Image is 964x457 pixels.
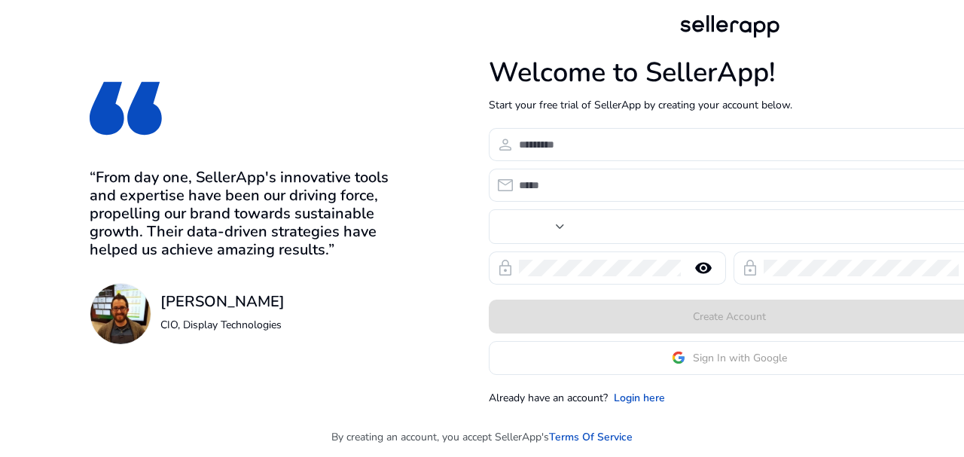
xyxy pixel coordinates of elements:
[489,390,608,406] p: Already have an account?
[160,317,285,333] p: CIO, Display Technologies
[160,293,285,311] h3: [PERSON_NAME]
[90,169,411,259] h3: “From day one, SellerApp's innovative tools and expertise have been our driving force, propelling...
[614,390,665,406] a: Login here
[496,176,514,194] span: email
[496,259,514,277] span: lock
[549,429,633,445] a: Terms Of Service
[741,259,759,277] span: lock
[496,136,514,154] span: person
[685,259,721,277] mat-icon: remove_red_eye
